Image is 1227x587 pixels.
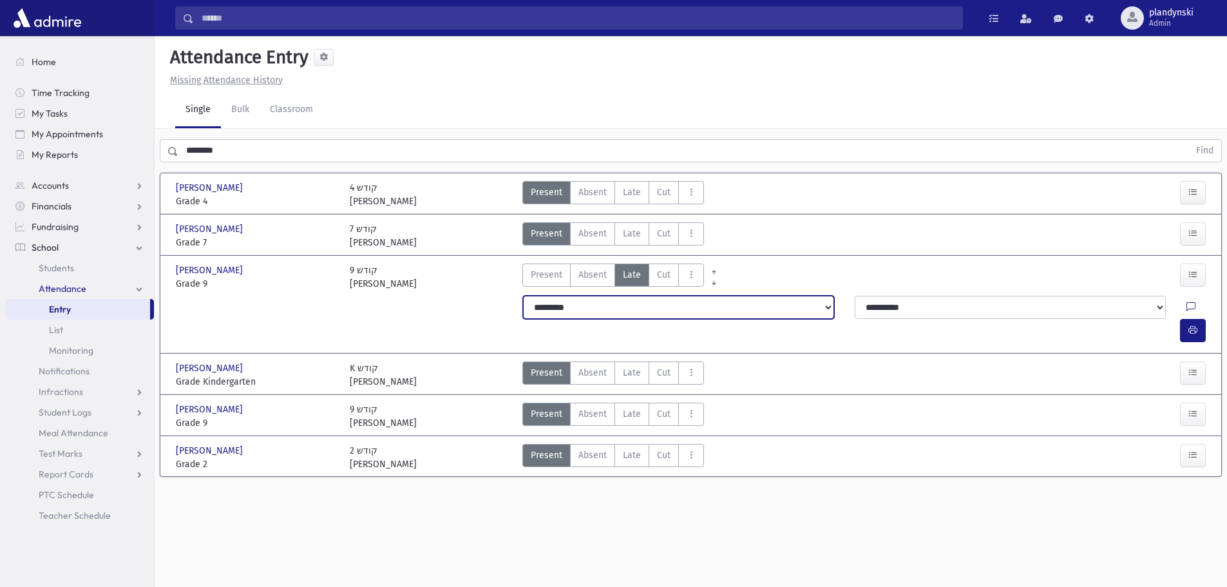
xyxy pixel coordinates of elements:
[623,448,641,462] span: Late
[5,258,154,278] a: Students
[170,75,283,86] u: Missing Attendance History
[260,92,323,128] a: Classroom
[5,124,154,144] a: My Appointments
[5,52,154,72] a: Home
[522,264,704,291] div: AttTypes
[39,262,74,274] span: Students
[5,144,154,165] a: My Reports
[350,361,417,389] div: K קודש [PERSON_NAME]
[39,283,86,294] span: Attendance
[5,485,154,505] a: PTC Schedule
[5,320,154,340] a: List
[165,46,309,68] h5: Attendance Entry
[522,403,704,430] div: AttTypes
[221,92,260,128] a: Bulk
[176,375,337,389] span: Grade Kindergarten
[623,366,641,380] span: Late
[39,489,94,501] span: PTC Schedule
[531,448,562,462] span: Present
[350,264,417,291] div: 9 קודש [PERSON_NAME]
[623,268,641,282] span: Late
[350,181,417,208] div: 4 קודש [PERSON_NAME]
[39,386,83,398] span: Infractions
[350,444,417,471] div: 2 קודש [PERSON_NAME]
[176,195,337,208] span: Grade 4
[522,361,704,389] div: AttTypes
[32,149,78,160] span: My Reports
[578,407,607,421] span: Absent
[657,186,671,199] span: Cut
[623,186,641,199] span: Late
[32,180,69,191] span: Accounts
[5,361,154,381] a: Notifications
[5,103,154,124] a: My Tasks
[5,423,154,443] a: Meal Attendance
[32,87,90,99] span: Time Tracking
[522,444,704,471] div: AttTypes
[350,222,417,249] div: 7 קודש [PERSON_NAME]
[578,448,607,462] span: Absent
[657,448,671,462] span: Cut
[623,227,641,240] span: Late
[176,264,245,277] span: [PERSON_NAME]
[176,236,337,249] span: Grade 7
[39,468,93,480] span: Report Cards
[5,402,154,423] a: Student Logs
[39,365,90,377] span: Notifications
[32,221,79,233] span: Fundraising
[531,407,562,421] span: Present
[49,303,71,315] span: Entry
[657,366,671,380] span: Cut
[176,444,245,457] span: [PERSON_NAME]
[578,268,607,282] span: Absent
[49,345,93,356] span: Monitoring
[10,5,84,31] img: AdmirePro
[32,128,103,140] span: My Appointments
[39,427,108,439] span: Meal Attendance
[5,82,154,103] a: Time Tracking
[176,361,245,375] span: [PERSON_NAME]
[5,340,154,361] a: Monitoring
[1188,140,1221,162] button: Find
[1149,18,1194,28] span: Admin
[5,299,150,320] a: Entry
[5,175,154,196] a: Accounts
[49,324,63,336] span: List
[578,227,607,240] span: Absent
[32,108,68,119] span: My Tasks
[5,381,154,402] a: Infractions
[5,464,154,485] a: Report Cards
[657,227,671,240] span: Cut
[531,268,562,282] span: Present
[32,242,59,253] span: School
[5,217,154,237] a: Fundraising
[5,443,154,464] a: Test Marks
[531,186,562,199] span: Present
[175,92,221,128] a: Single
[5,196,154,217] a: Financials
[32,200,71,212] span: Financials
[39,448,82,459] span: Test Marks
[32,56,56,68] span: Home
[350,403,417,430] div: 9 קודש [PERSON_NAME]
[531,227,562,240] span: Present
[657,268,671,282] span: Cut
[194,6,962,30] input: Search
[578,186,607,199] span: Absent
[39,407,91,418] span: Student Logs
[623,407,641,421] span: Late
[657,407,671,421] span: Cut
[176,416,337,430] span: Grade 9
[176,457,337,471] span: Grade 2
[531,366,562,380] span: Present
[522,181,704,208] div: AttTypes
[5,505,154,526] a: Teacher Schedule
[176,222,245,236] span: [PERSON_NAME]
[176,181,245,195] span: [PERSON_NAME]
[176,403,245,416] span: [PERSON_NAME]
[165,75,283,86] a: Missing Attendance History
[5,237,154,258] a: School
[1149,8,1194,18] span: plandynski
[5,278,154,299] a: Attendance
[176,277,337,291] span: Grade 9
